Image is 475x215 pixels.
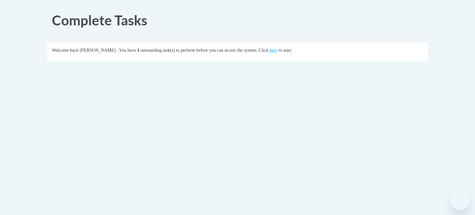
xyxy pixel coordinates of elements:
span: 1 [137,48,139,53]
iframe: Button to launch messaging window [450,190,470,210]
span: to start. [279,48,292,53]
a: here [270,48,277,53]
span: Complete Tasks [52,12,147,28]
span: . You have [117,48,136,53]
span: [PERSON_NAME] [80,48,116,53]
span: outstanding task(s) to perform before you can access the system. Click [140,48,268,53]
span: Welcome back [52,48,79,53]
